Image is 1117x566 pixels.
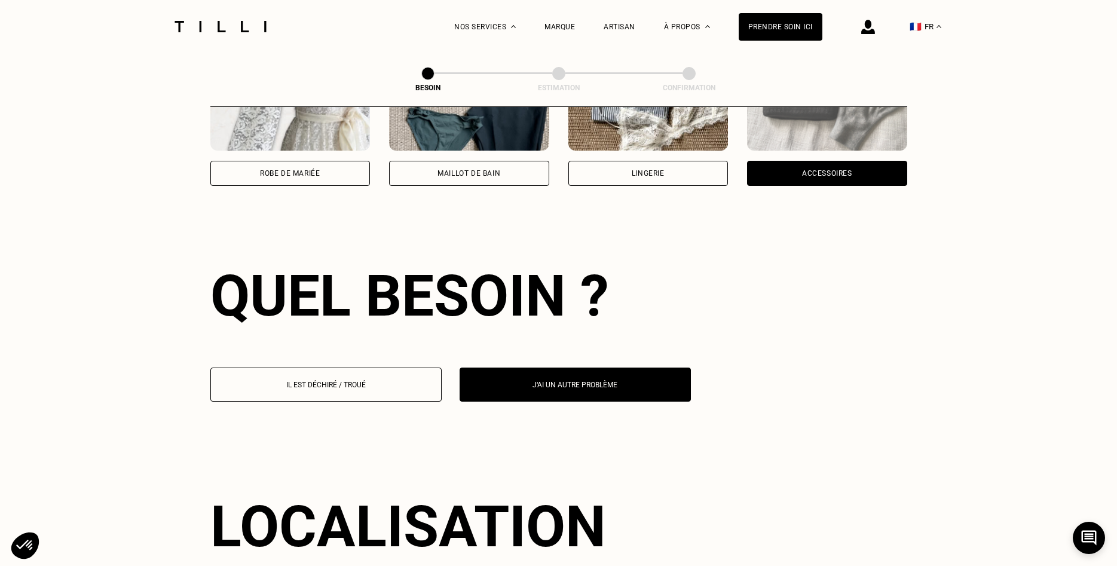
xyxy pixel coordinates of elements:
[217,381,435,389] p: Il est déchiré / troué
[604,23,635,31] a: Artisan
[629,84,749,92] div: Confirmation
[210,368,442,402] button: Il est déchiré / troué
[466,381,684,389] p: J‘ai un autre problème
[937,25,941,28] img: menu déroulant
[499,84,619,92] div: Estimation
[802,170,852,177] div: Accessoires
[170,21,271,32] img: Logo du service de couturière Tilli
[544,23,575,31] a: Marque
[210,493,763,560] div: Localisation
[437,170,500,177] div: Maillot de bain
[739,13,822,41] a: Prendre soin ici
[210,262,907,329] div: Quel besoin ?
[260,170,320,177] div: Robe de mariée
[861,20,875,34] img: icône connexion
[632,170,665,177] div: Lingerie
[910,21,922,32] span: 🇫🇷
[368,84,488,92] div: Besoin
[511,25,516,28] img: Menu déroulant
[460,368,691,402] button: J‘ai un autre problème
[705,25,710,28] img: Menu déroulant à propos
